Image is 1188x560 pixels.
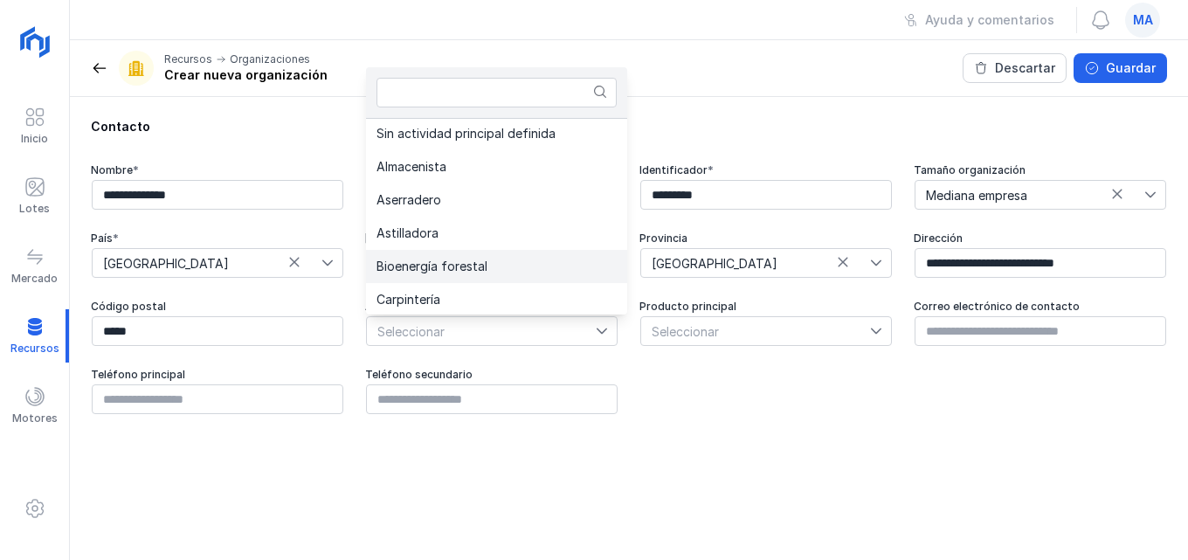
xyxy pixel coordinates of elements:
div: Crear nueva organización [164,66,328,84]
button: Descartar [963,53,1067,83]
span: Seleccionar [367,317,596,345]
div: Descartar [995,59,1055,77]
div: [GEOGRAPHIC_DATA] [365,232,618,245]
div: Inicio [21,132,48,146]
span: Bioenergía forestal [376,260,487,273]
div: Mercado [11,272,58,286]
span: Aserradero [376,194,441,206]
button: Guardar [1074,53,1167,83]
div: Lotes [19,202,50,216]
div: Producto principal [639,300,893,314]
li: Carpintería [366,283,627,316]
li: Bioenergía forestal [366,250,627,283]
span: Almacenista [376,161,446,173]
span: ma [1133,11,1153,29]
div: Teléfono principal [91,368,344,382]
span: Carpintería [376,294,440,306]
button: Ayuda y comentarios [893,5,1066,35]
li: Astilladora [366,217,627,250]
span: Mediana empresa [915,181,1144,209]
div: Provincia [639,232,893,245]
div: Identificador [639,163,893,177]
div: Tamaño organización [914,163,1167,177]
div: Tipo de identificador [365,163,618,177]
img: logoRight.svg [13,20,57,64]
div: País [91,232,344,245]
div: Recursos [164,52,212,66]
div: Organizaciones [230,52,310,66]
div: Contacto [91,118,1167,135]
span: España [93,249,321,277]
div: Dirección [914,232,1167,245]
li: Sin actividad principal definida [366,117,627,150]
div: Motores [12,411,58,425]
div: Teléfono secundario [365,368,618,382]
div: Guardar [1106,59,1156,77]
li: Almacenista [366,150,627,183]
li: Aserradero [366,183,627,217]
span: Sin actividad principal definida [376,128,556,140]
div: Nombre [91,163,344,177]
div: Ayuda y comentarios [925,11,1054,29]
div: Código postal [91,300,344,314]
span: Astilladora [376,227,439,239]
div: Correo electrónico de contacto [914,300,1167,314]
span: Seleccionar [641,317,870,345]
div: Actividad principal [365,300,618,314]
span: Segovia [641,249,870,277]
